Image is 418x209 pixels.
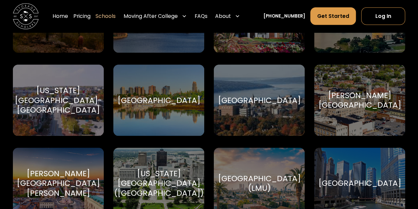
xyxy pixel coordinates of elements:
div: Moving After College [121,7,189,26]
a: Log In [361,7,405,25]
div: [GEOGRAPHIC_DATA] [218,95,301,105]
div: [PERSON_NAME][GEOGRAPHIC_DATA] [319,90,401,110]
div: [GEOGRAPHIC_DATA] (LMU) [218,174,301,193]
div: Moving After College [124,12,178,20]
a: Schools [95,7,116,26]
a: Go to selected school [314,65,405,136]
img: Storage Scholars main logo [13,3,39,29]
a: Go to selected school [214,65,305,136]
div: [GEOGRAPHIC_DATA] [117,95,200,105]
a: Go to selected school [113,65,204,136]
div: [US_STATE][GEOGRAPHIC_DATA]-[GEOGRAPHIC_DATA] [15,85,101,115]
a: Pricing [73,7,91,26]
a: [PHONE_NUMBER] [263,13,305,20]
div: About [212,7,243,26]
div: [GEOGRAPHIC_DATA] [319,178,401,188]
a: Get Started [310,7,356,25]
div: About [215,12,231,20]
a: home [13,3,39,29]
a: Go to selected school [13,65,104,136]
div: [PERSON_NAME][GEOGRAPHIC_DATA][PERSON_NAME] [17,169,99,198]
div: [US_STATE][GEOGRAPHIC_DATA] ([GEOGRAPHIC_DATA]) [114,169,204,198]
a: Home [53,7,68,26]
a: FAQs [195,7,208,26]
